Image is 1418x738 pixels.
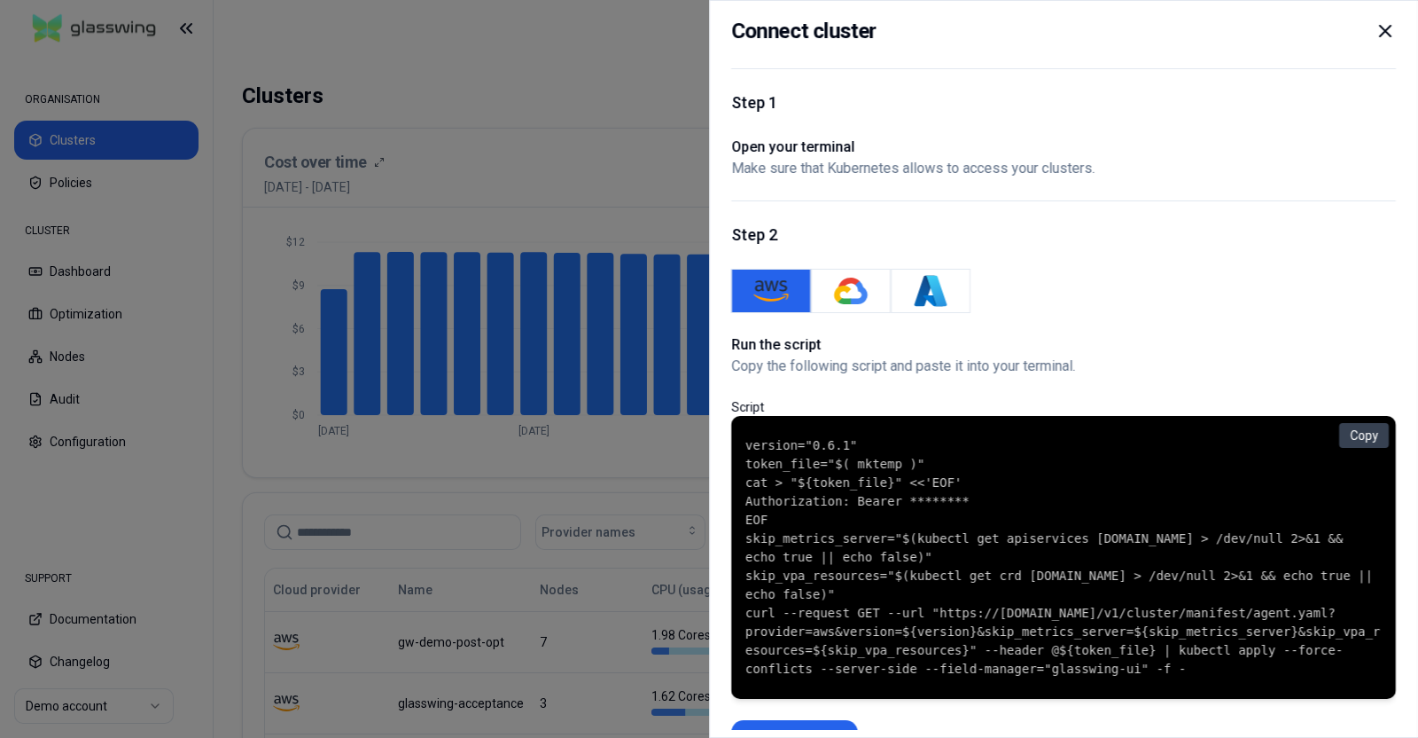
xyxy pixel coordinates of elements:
p: Script [731,398,1396,416]
p: Copy the following script and paste it into your terminal. [731,356,1396,377]
img: GKE [833,273,869,309]
button: Copy [1339,423,1389,448]
img: Azure [913,273,948,309]
h2: Connect cluster [731,15,877,47]
h1: Step 2 [731,223,1396,247]
h1: Run the script [731,334,1396,356]
h1: Step 1 [731,90,1396,115]
code: version="0.6.1" token_file="$( mktemp )" cat > "${token_file}" <<'EOF' Authorization: Bearer ****... [745,436,1382,679]
img: AWS [753,273,789,309]
button: GKE [811,269,891,313]
h1: Open your terminal [731,137,1095,158]
p: Make sure that Kubernetes allows to access your clusters. [731,158,1095,179]
button: Azure [891,269,970,313]
button: AWS [731,269,811,313]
